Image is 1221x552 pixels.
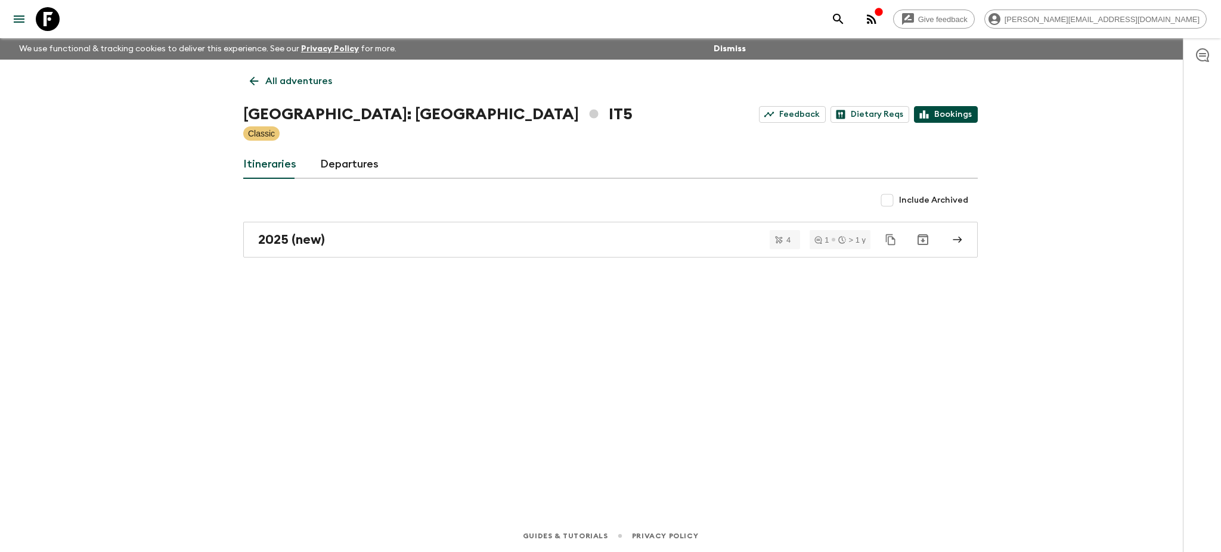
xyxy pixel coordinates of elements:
button: Dismiss [711,41,749,57]
a: Itineraries [243,150,296,179]
div: 1 [814,236,829,244]
a: Dietary Reqs [830,106,909,123]
h2: 2025 (new) [258,232,325,247]
p: We use functional & tracking cookies to deliver this experience. See our for more. [14,38,401,60]
span: Include Archived [899,194,968,206]
span: [PERSON_NAME][EMAIL_ADDRESS][DOMAIN_NAME] [998,15,1206,24]
span: 4 [779,236,798,244]
a: Feedback [759,106,826,123]
a: Departures [320,150,379,179]
button: Duplicate [880,229,901,250]
p: Classic [248,128,275,139]
a: Bookings [914,106,978,123]
a: 2025 (new) [243,222,978,258]
button: search adventures [826,7,850,31]
a: Privacy Policy [632,529,698,542]
p: All adventures [265,74,332,88]
h1: [GEOGRAPHIC_DATA]: [GEOGRAPHIC_DATA] IT5 [243,103,633,126]
span: Give feedback [912,15,974,24]
a: Give feedback [893,10,975,29]
a: Guides & Tutorials [523,529,608,542]
div: > 1 y [838,236,866,244]
button: Archive [911,228,935,252]
button: menu [7,7,31,31]
div: [PERSON_NAME][EMAIL_ADDRESS][DOMAIN_NAME] [984,10,1207,29]
a: Privacy Policy [301,45,359,53]
a: All adventures [243,69,339,93]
